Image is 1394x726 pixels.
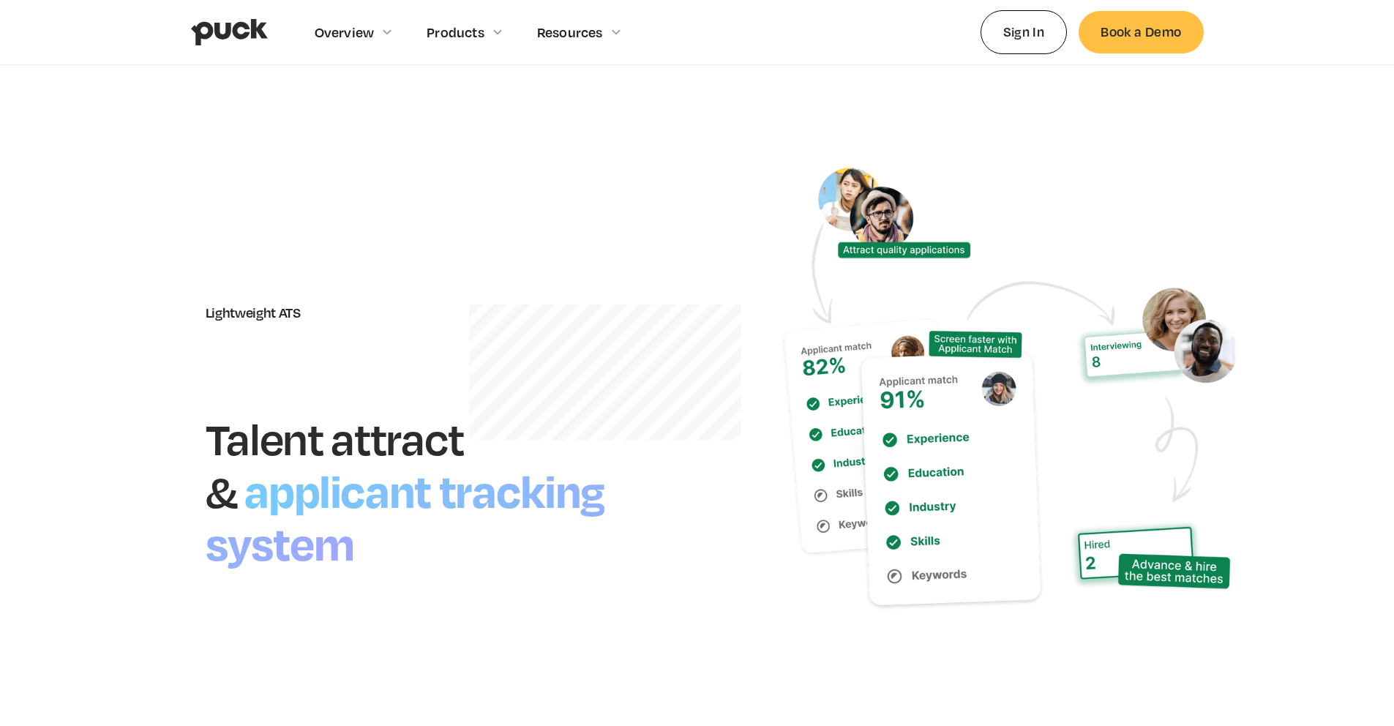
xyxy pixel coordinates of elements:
[315,24,375,40] div: Overview
[206,457,605,573] h1: applicant tracking system
[537,24,603,40] div: Resources
[981,10,1068,53] a: Sign In
[206,411,465,518] h1: Talent attract &
[1079,11,1203,53] a: Book a Demo
[427,24,484,40] div: Products
[206,304,668,321] div: Lightweight ATS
